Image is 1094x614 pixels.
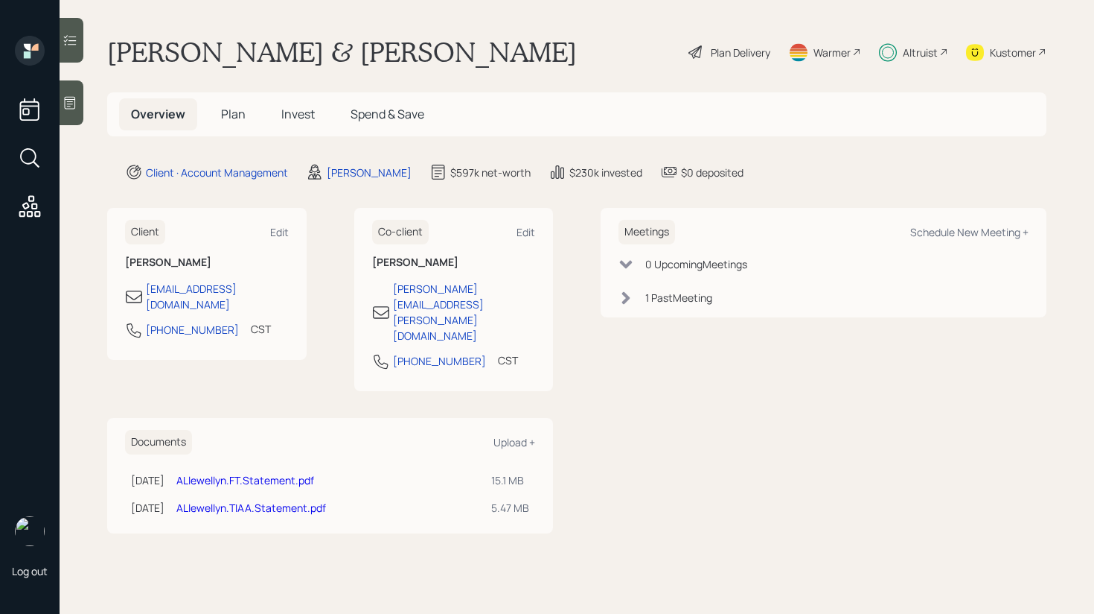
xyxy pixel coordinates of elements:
[251,321,271,337] div: CST
[12,564,48,578] div: Log out
[910,225,1029,239] div: Schedule New Meeting +
[351,106,424,122] span: Spend & Save
[327,165,412,180] div: [PERSON_NAME]
[491,472,529,488] div: 15.1 MB
[990,45,1036,60] div: Kustomer
[498,352,518,368] div: CST
[146,165,288,180] div: Client · Account Management
[125,256,289,269] h6: [PERSON_NAME]
[569,165,642,180] div: $230k invested
[681,165,743,180] div: $0 deposited
[281,106,315,122] span: Invest
[813,45,851,60] div: Warmer
[645,290,712,306] div: 1 Past Meeting
[372,220,429,244] h6: Co-client
[176,501,326,515] a: ALlewellyn.TIAA.Statement.pdf
[493,435,535,449] div: Upload +
[125,220,165,244] h6: Client
[15,516,45,546] img: retirable_logo.png
[450,165,531,180] div: $597k net-worth
[176,473,314,487] a: ALlewellyn.FT.Statement.pdf
[645,256,747,272] div: 0 Upcoming Meeting s
[618,220,675,244] h6: Meetings
[131,472,164,488] div: [DATE]
[372,256,536,269] h6: [PERSON_NAME]
[125,430,192,455] h6: Documents
[270,225,289,239] div: Edit
[516,225,535,239] div: Edit
[491,500,529,516] div: 5.47 MB
[131,500,164,516] div: [DATE]
[221,106,246,122] span: Plan
[393,353,486,369] div: [PHONE_NUMBER]
[146,281,289,312] div: [EMAIL_ADDRESS][DOMAIN_NAME]
[903,45,938,60] div: Altruist
[146,322,239,338] div: [PHONE_NUMBER]
[711,45,770,60] div: Plan Delivery
[107,36,577,69] h1: [PERSON_NAME] & [PERSON_NAME]
[131,106,185,122] span: Overview
[393,281,536,344] div: [PERSON_NAME][EMAIL_ADDRESS][PERSON_NAME][DOMAIN_NAME]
